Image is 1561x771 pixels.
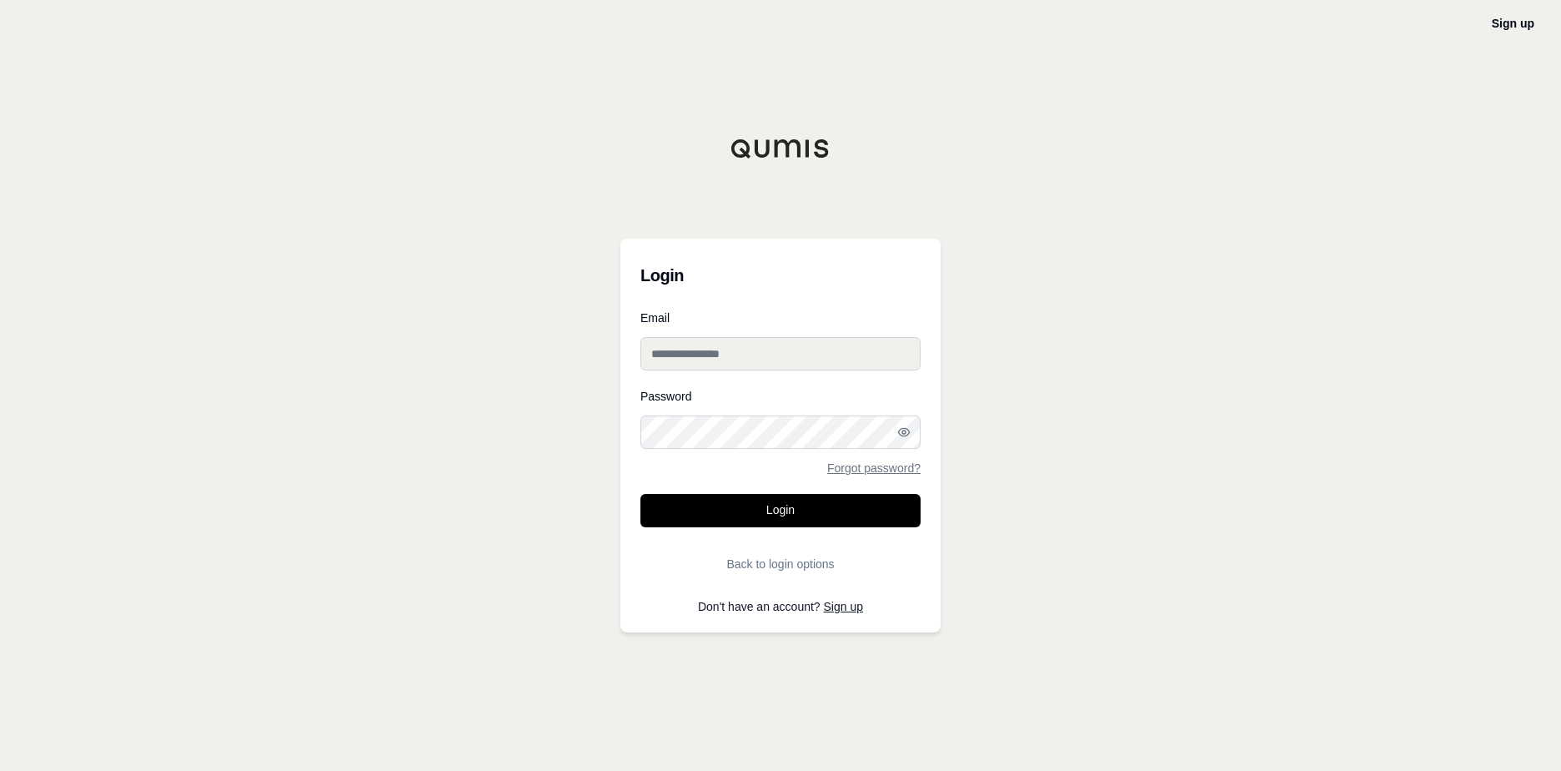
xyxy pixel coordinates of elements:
[730,139,831,159] img: Qumis
[1492,17,1534,30] a: Sign up
[640,259,921,292] h3: Login
[640,494,921,527] button: Login
[824,600,863,613] a: Sign up
[640,391,921,402] label: Password
[827,462,921,474] a: Forgot password?
[640,547,921,581] button: Back to login options
[640,312,921,324] label: Email
[640,601,921,612] p: Don't have an account?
